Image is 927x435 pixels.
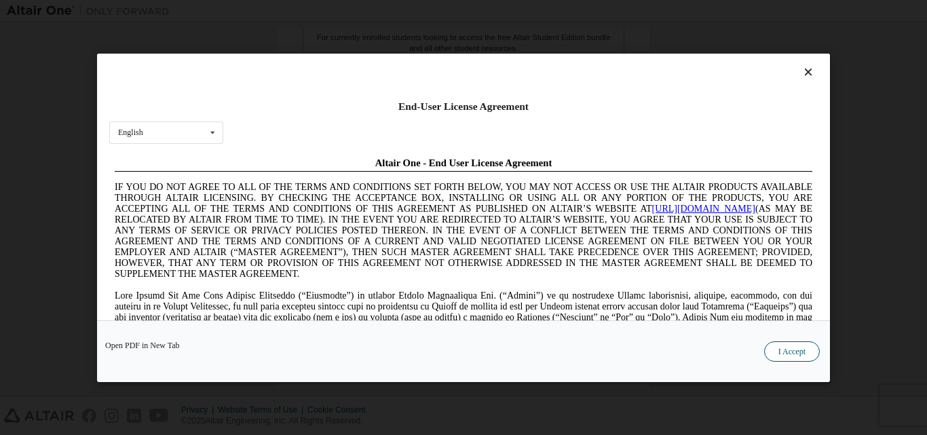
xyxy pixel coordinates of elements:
button: I Accept [764,341,820,361]
a: [URL][DOMAIN_NAME] [543,52,646,62]
div: End-User License Agreement [109,100,818,113]
span: Altair One - End User License Agreement [266,5,443,16]
span: IF YOU DO NOT AGREE TO ALL OF THE TERMS AND CONDITIONS SET FORTH BELOW, YOU MAY NOT ACCESS OR USE... [5,30,703,127]
div: English [118,128,143,136]
a: Open PDF in New Tab [105,341,180,349]
span: Lore Ipsumd Sit Ame Cons Adipisc Elitseddo (“Eiusmodte”) in utlabor Etdolo Magnaaliqua Eni. (“Adm... [5,138,703,235]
